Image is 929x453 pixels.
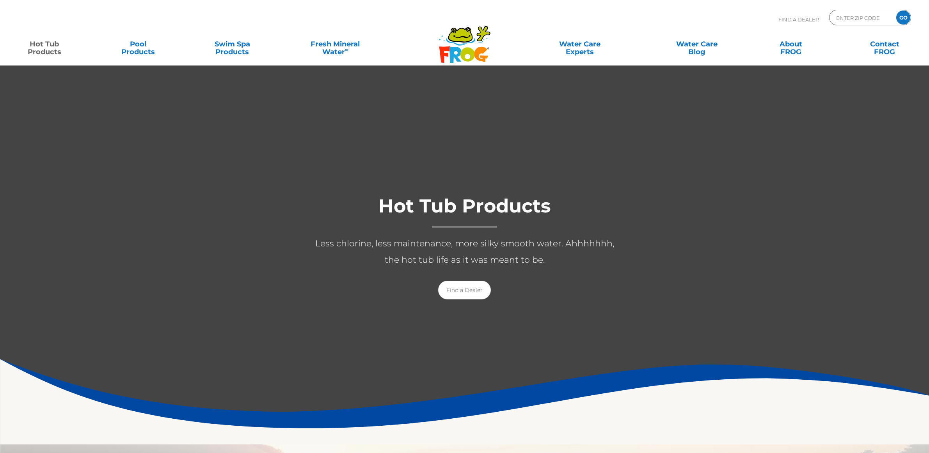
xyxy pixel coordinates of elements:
a: Swim SpaProducts [196,36,269,52]
p: Find A Dealer [778,10,819,29]
h1: Hot Tub Products [309,196,621,228]
input: GO [896,11,910,25]
a: Fresh MineralWater∞ [290,36,381,52]
input: Zip Code Form [835,12,888,23]
a: AboutFROG [754,36,827,52]
a: Find a Dealer [438,281,491,299]
a: Water CareBlog [660,36,733,52]
a: ContactFROG [848,36,921,52]
sup: ∞ [345,46,349,53]
p: Less chlorine, less maintenance, more silky smooth water. Ahhhhhhh, the hot tub life as it was me... [309,235,621,268]
a: Water CareExperts [520,36,639,52]
img: Frog Products Logo [435,16,495,63]
a: Hot TubProducts [8,36,81,52]
a: PoolProducts [102,36,175,52]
